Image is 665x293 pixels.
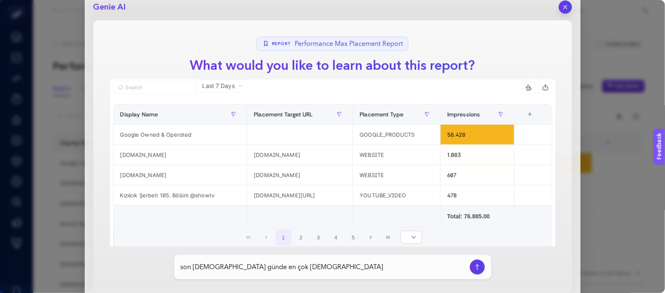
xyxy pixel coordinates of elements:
[181,262,467,272] input: Ask Genie anything...
[353,165,440,185] div: WEBSITE
[295,39,403,49] span: Performance Max Placement Report
[353,145,440,165] div: WEBSITE
[328,229,344,245] button: 4
[311,229,327,245] button: 3
[441,165,514,185] div: 607
[114,185,247,205] div: Kızılcık Şerbeti 105. Bölüm @showtv
[441,185,514,205] div: 478
[381,229,396,245] button: Last Page
[114,125,247,144] div: Google Owned & Operated
[441,145,514,165] div: 1.083
[441,125,514,144] div: 58.428
[276,229,291,245] button: 1
[5,2,31,9] span: Feedback
[346,229,361,245] button: 5
[114,145,247,165] div: [DOMAIN_NAME]
[272,41,291,47] span: Report
[521,111,528,129] div: 4 items selected
[353,185,440,205] div: YOUTUBE_VIDEO
[184,56,482,76] h1: What would you like to learn about this report?
[363,229,379,245] button: Next Page
[120,111,158,118] span: Display Name
[203,82,235,90] span: Last 7 Days
[247,185,353,205] div: [DOMAIN_NAME][URL]
[93,1,126,13] h2: Genie AI
[247,145,353,165] div: [DOMAIN_NAME]
[353,125,440,144] div: GOOGLE_PRODUCTS
[447,212,508,220] div: Total: 76.885.00
[254,111,312,118] span: Placement Target URL
[114,165,247,185] div: [DOMAIN_NAME]
[110,92,555,262] div: Last 7 Days
[447,111,480,118] span: Impressions
[360,111,403,118] span: Placement Type
[247,165,353,185] div: [DOMAIN_NAME]
[293,229,309,245] button: 2
[126,85,191,91] input: Search
[522,111,538,118] div: +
